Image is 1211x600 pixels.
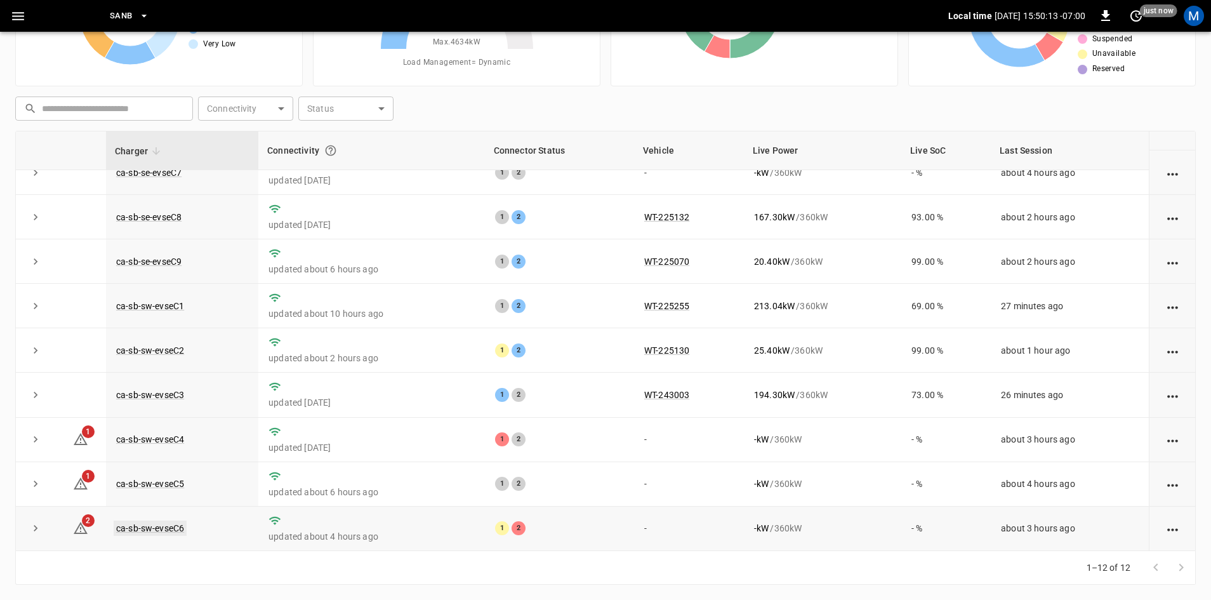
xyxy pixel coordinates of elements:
[495,521,509,535] div: 1
[1165,522,1181,535] div: action cell options
[116,345,184,356] a: ca-sb-sw-evseC2
[754,433,891,446] div: / 360 kW
[1092,48,1135,60] span: Unavailable
[1126,6,1146,26] button: set refresh interval
[82,470,95,483] span: 1
[268,307,475,320] p: updated about 10 hours ago
[116,168,182,178] a: ca-sb-se-evseC7
[1184,6,1204,26] div: profile-icon
[1165,166,1181,179] div: action cell options
[495,477,509,491] div: 1
[495,255,509,269] div: 1
[634,507,744,551] td: -
[991,131,1149,170] th: Last Session
[901,284,991,328] td: 69.00 %
[512,166,526,180] div: 2
[1165,255,1181,268] div: action cell options
[26,430,45,449] button: expand row
[26,519,45,538] button: expand row
[754,477,769,490] p: - kW
[116,479,184,489] a: ca-sb-sw-evseC5
[495,432,509,446] div: 1
[634,150,744,195] td: -
[644,390,689,400] a: WT-243003
[754,389,891,401] div: / 360 kW
[26,208,45,227] button: expand row
[754,522,891,535] div: / 360 kW
[26,341,45,360] button: expand row
[991,328,1149,373] td: about 1 hour ago
[1165,211,1181,223] div: action cell options
[1140,4,1177,17] span: just now
[901,239,991,284] td: 99.00 %
[1092,33,1133,46] span: Suspended
[26,252,45,271] button: expand row
[73,434,88,444] a: 1
[991,239,1149,284] td: about 2 hours ago
[116,212,182,222] a: ca-sb-se-evseC8
[268,486,475,498] p: updated about 6 hours ago
[110,9,133,23] span: SanB
[403,57,511,69] span: Load Management = Dynamic
[991,150,1149,195] td: about 4 hours ago
[512,343,526,357] div: 2
[754,389,795,401] p: 194.30 kW
[754,300,891,312] div: / 360 kW
[114,521,187,536] a: ca-sb-sw-evseC6
[512,521,526,535] div: 2
[901,195,991,239] td: 93.00 %
[26,297,45,316] button: expand row
[1165,344,1181,357] div: action cell options
[754,433,769,446] p: - kW
[44,4,69,28] img: ampcontrol.io logo
[267,139,476,162] div: Connectivity
[495,299,509,313] div: 1
[991,462,1149,507] td: about 4 hours ago
[644,257,689,267] a: WT-225070
[754,300,795,312] p: 213.04 kW
[1165,300,1181,312] div: action cell options
[901,328,991,373] td: 99.00 %
[754,255,891,268] div: / 360 kW
[991,195,1149,239] td: about 2 hours ago
[268,441,475,454] p: updated [DATE]
[1165,389,1181,401] div: action cell options
[901,462,991,507] td: - %
[1165,433,1181,446] div: action cell options
[901,373,991,417] td: 73.00 %
[512,255,526,269] div: 2
[495,210,509,224] div: 1
[744,131,901,170] th: Live Power
[495,343,509,357] div: 1
[268,218,475,231] p: updated [DATE]
[268,530,475,543] p: updated about 4 hours ago
[495,166,509,180] div: 1
[495,388,509,402] div: 1
[116,257,182,267] a: ca-sb-se-evseC9
[754,344,891,357] div: / 360 kW
[512,388,526,402] div: 2
[754,211,795,223] p: 167.30 kW
[901,150,991,195] td: - %
[1165,122,1181,135] div: action cell options
[512,477,526,491] div: 2
[991,507,1149,551] td: about 3 hours ago
[948,10,992,22] p: Local time
[1092,63,1125,76] span: Reserved
[82,514,95,527] span: 2
[116,301,184,311] a: ca-sb-sw-evseC1
[268,352,475,364] p: updated about 2 hours ago
[26,385,45,404] button: expand row
[995,10,1085,22] p: [DATE] 15:50:13 -07:00
[634,131,744,170] th: Vehicle
[485,131,634,170] th: Connector Status
[901,507,991,551] td: - %
[644,345,689,356] a: WT-225130
[754,255,790,268] p: 20.40 kW
[433,36,480,49] span: Max. 4634 kW
[754,166,891,179] div: / 360 kW
[754,166,769,179] p: - kW
[73,478,88,488] a: 1
[512,299,526,313] div: 2
[116,390,184,400] a: ca-sb-sw-evseC3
